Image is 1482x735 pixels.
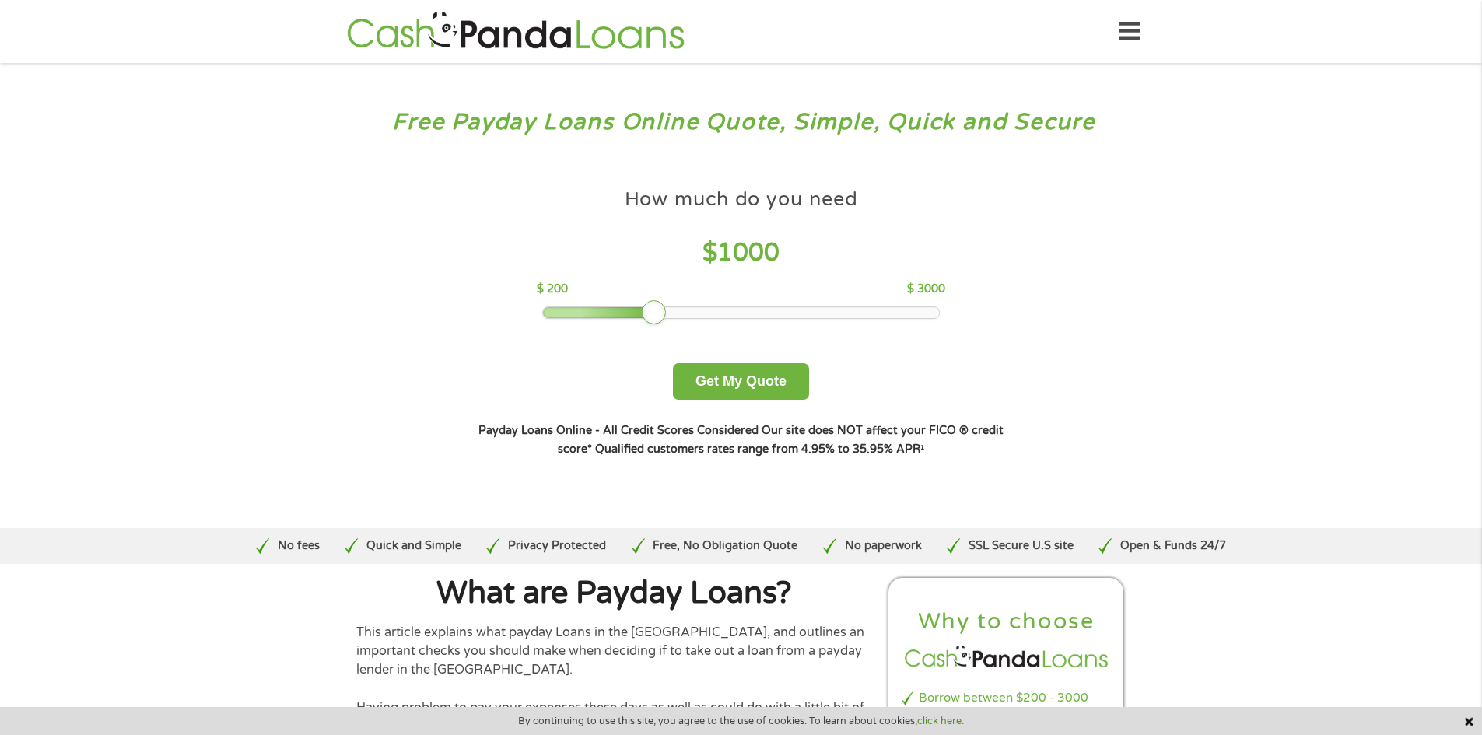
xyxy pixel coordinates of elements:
[537,281,568,298] p: $ 200
[45,108,1438,137] h3: Free Payday Loans Online Quote, Simple, Quick and Secure
[508,537,606,555] p: Privacy Protected
[356,623,873,680] p: This article explains what payday Loans in the [GEOGRAPHIC_DATA], and outlines an important check...
[366,537,461,555] p: Quick and Simple
[902,607,1112,636] h2: Why to choose
[907,281,945,298] p: $ 3000
[478,424,759,437] strong: Payday Loans Online - All Credit Scores Considered
[342,9,689,54] img: GetLoanNow Logo
[845,537,922,555] p: No paperwork
[717,238,780,268] span: 1000
[1120,537,1226,555] p: Open & Funds 24/7
[625,187,858,212] h4: How much do you need
[518,716,964,726] span: By continuing to use this site, you agree to the use of cookies. To learn about cookies,
[673,363,809,400] button: Get My Quote
[653,537,797,555] p: Free, No Obligation Quote
[356,578,873,609] h1: What are Payday Loans?
[537,237,945,269] h4: $
[595,443,924,456] strong: Qualified customers rates range from 4.95% to 35.95% APR¹
[902,689,1112,707] li: Borrow between $200 - 3000
[917,715,964,727] a: click here.
[969,537,1074,555] p: SSL Secure U.S site
[558,424,1004,456] strong: Our site does NOT affect your FICO ® credit score*
[278,537,320,555] p: No fees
